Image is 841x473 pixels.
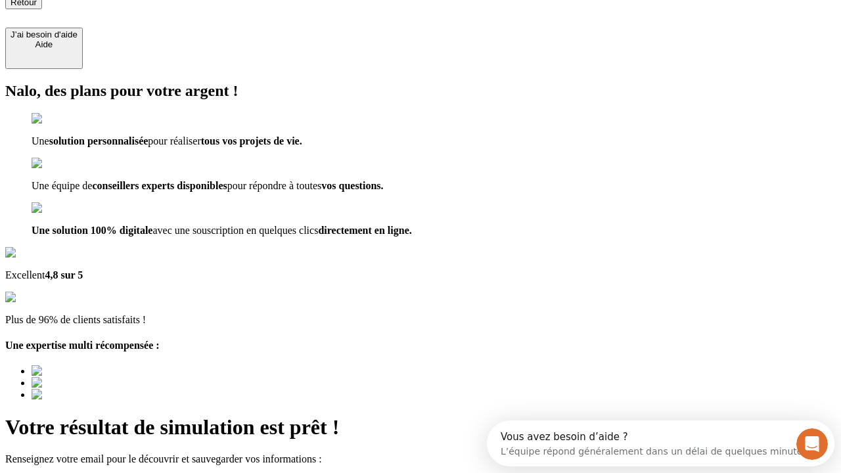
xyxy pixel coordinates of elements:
span: solution personnalisée [49,135,148,146]
span: tous vos projets de vie. [201,135,302,146]
p: Plus de 96% de clients satisfaits ! [5,314,836,326]
img: checkmark [32,113,88,125]
span: Excellent [5,269,45,281]
img: Google Review [5,247,81,259]
img: reviews stars [5,292,70,304]
img: Best savings advice award [32,389,153,401]
iframe: Intercom live chat discovery launcher [487,420,834,466]
span: conseillers experts disponibles [92,180,227,191]
span: avec une souscription en quelques clics [152,225,318,236]
div: Aide [11,39,78,49]
h2: Nalo, des plans pour votre argent ! [5,82,836,100]
div: J’ai besoin d'aide [11,30,78,39]
span: vos questions. [321,180,383,191]
button: J’ai besoin d'aideAide [5,28,83,69]
span: pour répondre à toutes [227,180,322,191]
iframe: Intercom live chat [796,428,828,460]
img: Best savings advice award [32,377,153,389]
p: Renseignez votre email pour le découvrir et sauvegarder vos informations : [5,453,836,465]
img: checkmark [32,158,88,169]
span: directement en ligne. [318,225,411,236]
span: Une équipe de [32,180,92,191]
h1: Votre résultat de simulation est prêt ! [5,415,836,439]
span: pour réaliser [148,135,200,146]
div: Ouvrir le Messenger Intercom [5,5,362,41]
div: Vous avez besoin d’aide ? [14,11,323,22]
img: checkmark [32,202,88,214]
h4: Une expertise multi récompensée : [5,340,836,351]
span: Une solution 100% digitale [32,225,152,236]
span: Une [32,135,49,146]
div: L’équipe répond généralement dans un délai de quelques minutes. [14,22,323,35]
span: 4,8 sur 5 [45,269,83,281]
img: Best savings advice award [32,365,153,377]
